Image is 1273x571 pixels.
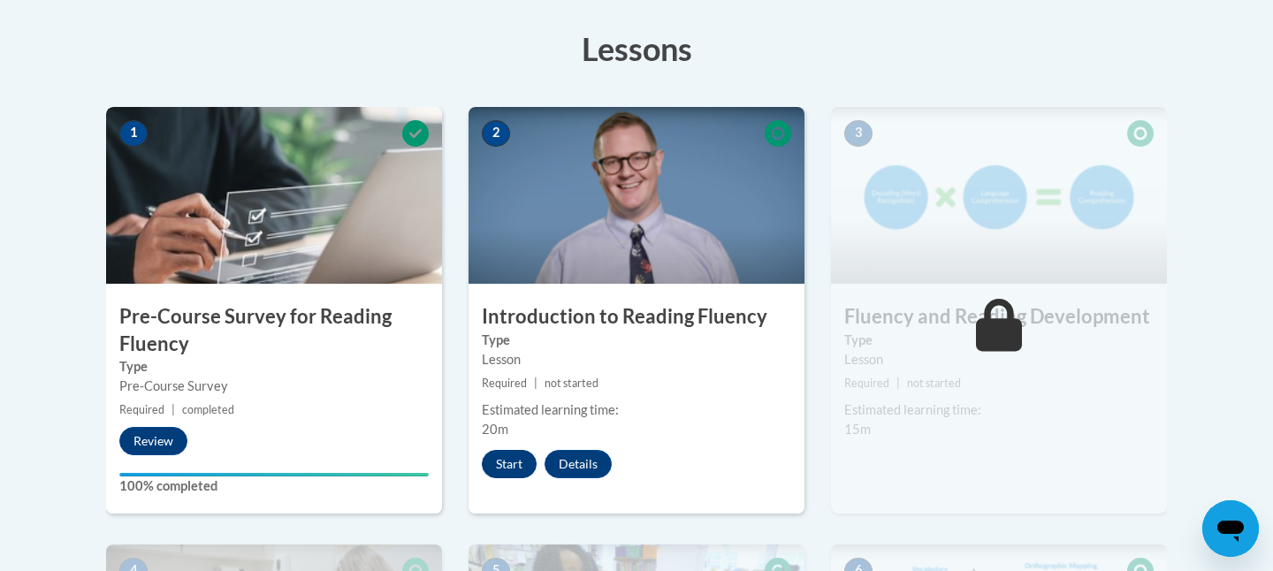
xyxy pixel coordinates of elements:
[482,331,791,350] label: Type
[482,400,791,420] div: Estimated learning time:
[119,427,187,455] button: Review
[469,107,804,284] img: Course Image
[469,303,804,331] h3: Introduction to Reading Fluency
[106,107,442,284] img: Course Image
[844,350,1154,369] div: Lesson
[106,27,1167,71] h3: Lessons
[907,377,961,390] span: not started
[896,377,900,390] span: |
[119,120,148,147] span: 1
[172,403,175,416] span: |
[119,476,429,496] label: 100% completed
[182,403,234,416] span: completed
[482,120,510,147] span: 2
[545,377,598,390] span: not started
[482,377,527,390] span: Required
[831,107,1167,284] img: Course Image
[844,331,1154,350] label: Type
[831,303,1167,331] h3: Fluency and Reading Development
[482,422,508,437] span: 20m
[1202,500,1259,557] iframe: Button to launch messaging window
[545,450,612,478] button: Details
[844,120,873,147] span: 3
[844,400,1154,420] div: Estimated learning time:
[119,357,429,377] label: Type
[482,350,791,369] div: Lesson
[534,377,537,390] span: |
[119,377,429,396] div: Pre-Course Survey
[844,377,889,390] span: Required
[119,473,429,476] div: Your progress
[482,450,537,478] button: Start
[119,403,164,416] span: Required
[106,303,442,358] h3: Pre-Course Survey for Reading Fluency
[844,422,871,437] span: 15m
